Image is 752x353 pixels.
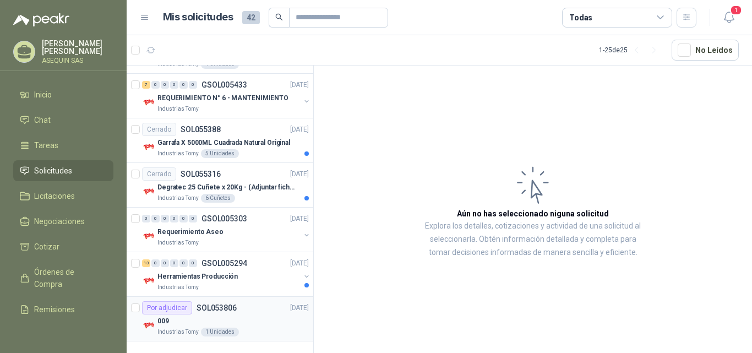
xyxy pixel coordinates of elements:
span: Negociaciones [34,215,85,227]
p: Industrias Tomy [157,149,199,158]
img: Company Logo [142,319,155,332]
span: Inicio [34,89,52,101]
div: 5 Unidades [201,149,239,158]
div: 0 [179,259,188,267]
span: Chat [34,114,51,126]
p: Herramientas Producción [157,271,238,282]
span: search [275,13,283,21]
div: 0 [151,259,160,267]
div: Cerrado [142,167,176,181]
div: 0 [189,81,197,89]
a: CerradoSOL055388[DATE] Company LogoGarrafa X 5000ML Cuadrada Natural OriginalIndustrias Tomy5 Uni... [127,118,313,163]
a: Cotizar [13,236,113,257]
span: 1 [730,5,742,15]
p: Industrias Tomy [157,238,199,247]
button: 1 [719,8,739,28]
div: 1 - 25 de 25 [599,41,663,59]
h3: Aún no has seleccionado niguna solicitud [457,208,609,220]
div: 0 [179,81,188,89]
div: 0 [189,215,197,222]
div: 0 [170,215,178,222]
div: 0 [151,215,160,222]
p: SOL055388 [181,126,221,133]
span: Solicitudes [34,165,72,177]
div: 7 [142,81,150,89]
a: Configuración [13,324,113,345]
p: ASEQUIN SAS [42,57,113,64]
p: Industrias Tomy [157,283,199,292]
a: CerradoSOL055316[DATE] Company LogoDegratec 25 Cuñete x 20Kg - (Adjuntar ficha técnica)Industrias... [127,163,313,208]
div: 0 [170,81,178,89]
a: 13 0 0 0 0 0 GSOL005294[DATE] Company LogoHerramientas ProducciónIndustrias Tomy [142,257,311,292]
div: 0 [189,259,197,267]
a: Chat [13,110,113,131]
p: Industrias Tomy [157,105,199,113]
p: [DATE] [290,169,309,180]
a: 7 0 0 0 0 0 GSOL005433[DATE] Company LogoREQUERIMIENTO N° 6 - MANTENIMIENTOIndustrias Tomy [142,78,311,113]
a: Licitaciones [13,186,113,207]
p: Explora los detalles, cotizaciones y actividad de una solicitud al seleccionarla. Obtén informaci... [424,220,642,259]
p: Degratec 25 Cuñete x 20Kg - (Adjuntar ficha técnica) [157,182,295,193]
img: Company Logo [142,185,155,198]
a: Tareas [13,135,113,156]
p: [DATE] [290,303,309,313]
h1: Mis solicitudes [163,9,233,25]
p: Industrias Tomy [157,194,199,203]
a: Por adjudicarSOL053806[DATE] Company Logo009Industrias Tomy1 Unidades [127,297,313,341]
p: SOL055316 [181,170,221,178]
a: Inicio [13,84,113,105]
a: Órdenes de Compra [13,262,113,295]
p: [DATE] [290,214,309,224]
div: 0 [151,81,160,89]
span: Licitaciones [34,190,75,202]
div: 1 Unidades [201,328,239,336]
img: Company Logo [142,96,155,109]
div: 0 [161,81,169,89]
p: Garrafa X 5000ML Cuadrada Natural Original [157,138,290,148]
p: [DATE] [290,258,309,269]
p: GSOL005303 [201,215,247,222]
div: 0 [170,259,178,267]
p: [DATE] [290,124,309,135]
p: 009 [157,316,169,327]
span: Remisiones [34,303,75,316]
p: [PERSON_NAME] [PERSON_NAME] [42,40,113,55]
p: Industrias Tomy [157,328,199,336]
span: Tareas [34,139,58,151]
div: 0 [161,215,169,222]
a: 0 0 0 0 0 0 GSOL005303[DATE] Company LogoRequerimiento AseoIndustrias Tomy [142,212,311,247]
img: Logo peakr [13,13,69,26]
p: GSOL005433 [201,81,247,89]
div: 0 [142,215,150,222]
div: 0 [161,259,169,267]
p: Requerimiento Aseo [157,227,224,237]
div: 13 [142,259,150,267]
span: Cotizar [34,241,59,253]
div: Por adjudicar [142,301,192,314]
div: 0 [179,215,188,222]
img: Company Logo [142,274,155,287]
p: [DATE] [290,80,309,90]
div: Cerrado [142,123,176,136]
p: GSOL005294 [201,259,247,267]
div: Todas [569,12,592,24]
img: Company Logo [142,140,155,154]
button: No Leídos [672,40,739,61]
p: SOL053806 [197,304,237,312]
div: 6 Cuñetes [201,194,235,203]
span: Órdenes de Compra [34,266,103,290]
a: Solicitudes [13,160,113,181]
img: Company Logo [142,230,155,243]
a: Negociaciones [13,211,113,232]
span: 42 [242,11,260,24]
a: Remisiones [13,299,113,320]
p: REQUERIMIENTO N° 6 - MANTENIMIENTO [157,93,288,104]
